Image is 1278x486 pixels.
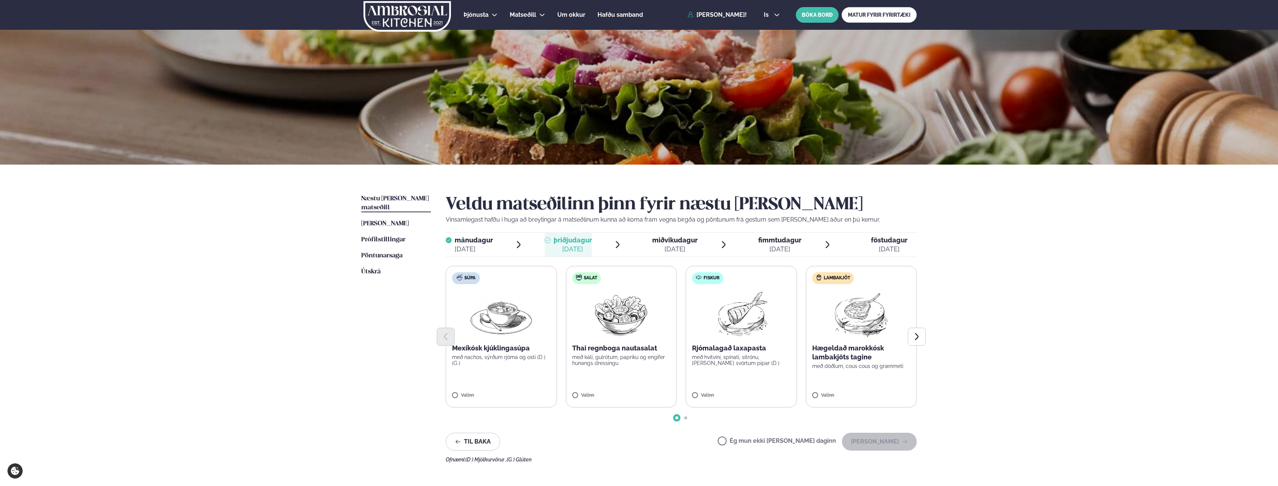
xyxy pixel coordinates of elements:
img: Salad.png [588,290,654,338]
span: Matseðill [510,11,536,18]
div: [DATE] [554,245,592,254]
img: salad.svg [576,274,582,280]
p: Vinsamlegast hafðu í huga að breytingar á matseðlinum kunna að koma fram vegna birgða og pöntunum... [446,215,917,224]
a: Þjónusta [464,10,489,19]
a: Cookie settings [7,463,23,479]
span: Go to slide 2 [684,416,687,419]
img: Lamb.svg [816,274,822,280]
a: MATUR FYRIR FYRIRTÆKI [842,7,917,23]
h2: Veldu matseðilinn þinn fyrir næstu [PERSON_NAME] [446,194,917,215]
div: [DATE] [455,245,493,254]
p: með döðlum, cous cous og grænmeti [812,363,911,369]
a: Matseðill [510,10,536,19]
button: [PERSON_NAME] [842,433,917,451]
p: Mexíkósk kjúklingasúpa [452,344,551,353]
span: Næstu [PERSON_NAME] matseðill [361,196,429,211]
a: Útskrá [361,267,381,276]
span: Lambakjöt [824,275,850,281]
p: Rjómalagað laxapasta [692,344,791,353]
a: Næstu [PERSON_NAME] matseðill [361,194,431,212]
a: [PERSON_NAME]! [688,12,747,18]
img: fish.svg [696,274,702,280]
p: með nachos, sýrðum rjóma og osti (D ) (G ) [452,354,551,366]
img: soup.svg [457,274,462,280]
div: Ofnæmi: [446,457,917,463]
div: [DATE] [871,245,907,254]
div: [DATE] [652,245,698,254]
span: Útskrá [361,269,381,275]
span: mánudagur [455,236,493,244]
button: is [758,12,786,18]
a: Hafðu samband [598,10,643,19]
img: logo [363,1,452,32]
span: föstudagur [871,236,907,244]
button: Til baka [446,433,500,451]
div: [DATE] [758,245,801,254]
span: [PERSON_NAME] [361,220,409,227]
span: Prófílstillingar [361,236,406,243]
a: [PERSON_NAME] [361,219,409,228]
p: Thai regnboga nautasalat [572,344,671,353]
span: (D ) Mjólkurvörur , [465,457,507,463]
span: Súpa [464,275,475,281]
span: Fiskur [704,275,720,281]
span: Salat [584,275,597,281]
p: Hægeldað marokkósk lambakjöts tagine [812,344,911,362]
a: Pöntunarsaga [361,251,403,260]
span: is [764,12,771,18]
img: Soup.png [468,290,534,338]
button: BÓKA BORÐ [796,7,839,23]
span: þriðjudagur [554,236,592,244]
img: Fish.png [708,290,774,338]
span: Um okkur [557,11,585,18]
button: Next slide [908,328,926,346]
img: Lamb-Meat.png [828,290,894,338]
button: Previous slide [437,328,455,346]
span: miðvikudagur [652,236,698,244]
p: með káli, gulrótum, papriku og engifer hunangs dressingu [572,354,671,366]
span: Hafðu samband [598,11,643,18]
p: með hvítvíni, spínati, sítrónu, [PERSON_NAME] svörtum pipar (D ) [692,354,791,366]
span: Pöntunarsaga [361,252,403,259]
a: Prófílstillingar [361,235,406,244]
span: fimmtudagur [758,236,801,244]
span: Þjónusta [464,11,489,18]
a: Um okkur [557,10,585,19]
span: (G ) Glúten [507,457,532,463]
span: Go to slide 1 [675,416,678,419]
